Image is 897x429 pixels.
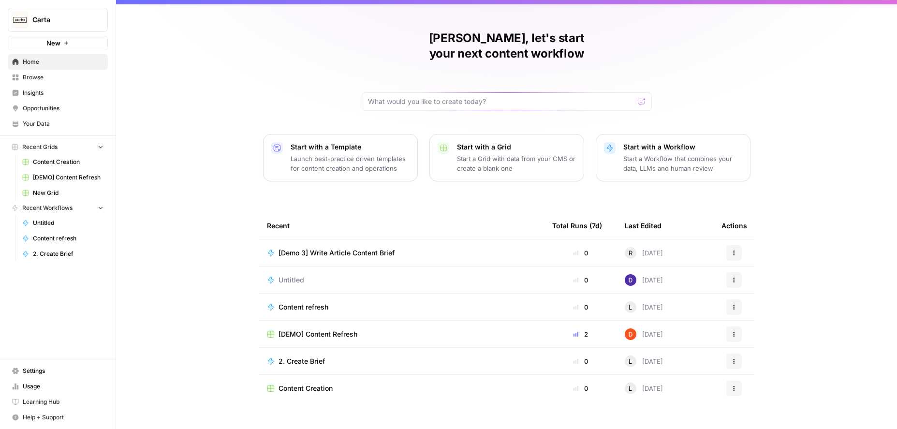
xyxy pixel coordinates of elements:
[8,140,108,154] button: Recent Grids
[625,212,662,239] div: Last Edited
[629,248,632,258] span: R
[625,328,636,340] img: 8e1kl30e504tbu4klt84v0xbx9a2
[457,142,576,152] p: Start with a Grid
[32,15,91,25] span: Carta
[23,119,103,128] span: Your Data
[629,384,632,393] span: L
[623,142,742,152] p: Start with a Workflow
[625,301,663,313] div: [DATE]
[23,89,103,97] span: Insights
[22,143,58,151] span: Recent Grids
[11,11,29,29] img: Carta Logo
[625,383,663,394] div: [DATE]
[362,30,652,61] h1: [PERSON_NAME], let's start your next content workflow
[18,154,108,170] a: Content Creation
[23,398,103,406] span: Learning Hub
[23,367,103,375] span: Settings
[8,363,108,379] a: Settings
[23,58,103,66] span: Home
[625,328,663,340] div: [DATE]
[8,116,108,132] a: Your Data
[267,302,537,312] a: Content refresh
[552,302,609,312] div: 0
[8,101,108,116] a: Opportunities
[8,379,108,394] a: Usage
[33,158,103,166] span: Content Creation
[629,356,632,366] span: L
[267,275,537,285] a: Untitled
[18,170,108,185] a: [DEMO] Content Refresh
[429,134,584,181] button: Start with a GridStart a Grid with data from your CMS or create a blank one
[8,410,108,425] button: Help + Support
[267,248,537,258] a: [Demo 3] Write Article Content Brief
[279,356,325,366] span: 2. Create Brief
[552,356,609,366] div: 0
[552,248,609,258] div: 0
[18,185,108,201] a: New Grid
[8,394,108,410] a: Learning Hub
[8,201,108,215] button: Recent Workflows
[46,38,60,48] span: New
[8,54,108,70] a: Home
[552,329,609,339] div: 2
[552,384,609,393] div: 0
[721,212,747,239] div: Actions
[33,173,103,182] span: [DEMO] Content Refresh
[625,274,663,286] div: [DATE]
[267,212,537,239] div: Recent
[8,36,108,50] button: New
[8,85,108,101] a: Insights
[23,73,103,82] span: Browse
[552,275,609,285] div: 0
[18,215,108,231] a: Untitled
[291,142,410,152] p: Start with a Template
[291,154,410,173] p: Launch best-practice driven templates for content creation and operations
[596,134,750,181] button: Start with a WorkflowStart a Workflow that combines your data, LLMs and human review
[623,154,742,173] p: Start a Workflow that combines your data, LLMs and human review
[457,154,576,173] p: Start a Grid with data from your CMS or create a blank one
[18,246,108,262] a: 2. Create Brief
[23,382,103,391] span: Usage
[33,219,103,227] span: Untitled
[33,250,103,258] span: 2. Create Brief
[267,329,537,339] a: [DEMO] Content Refresh
[625,355,663,367] div: [DATE]
[279,275,304,285] span: Untitled
[23,413,103,422] span: Help + Support
[279,302,328,312] span: Content refresh
[368,97,634,106] input: What would you like to create today?
[23,104,103,113] span: Opportunities
[267,384,537,393] a: Content Creation
[18,231,108,246] a: Content refresh
[625,274,636,286] img: 6clbhjv5t98vtpq4yyt91utag0vy
[22,204,73,212] span: Recent Workflows
[279,248,395,258] span: [Demo 3] Write Article Content Brief
[33,234,103,243] span: Content refresh
[625,247,663,259] div: [DATE]
[279,384,333,393] span: Content Creation
[8,8,108,32] button: Workspace: Carta
[279,329,357,339] span: [DEMO] Content Refresh
[33,189,103,197] span: New Grid
[629,302,632,312] span: L
[8,70,108,85] a: Browse
[552,212,602,239] div: Total Runs (7d)
[267,356,537,366] a: 2. Create Brief
[263,134,418,181] button: Start with a TemplateLaunch best-practice driven templates for content creation and operations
